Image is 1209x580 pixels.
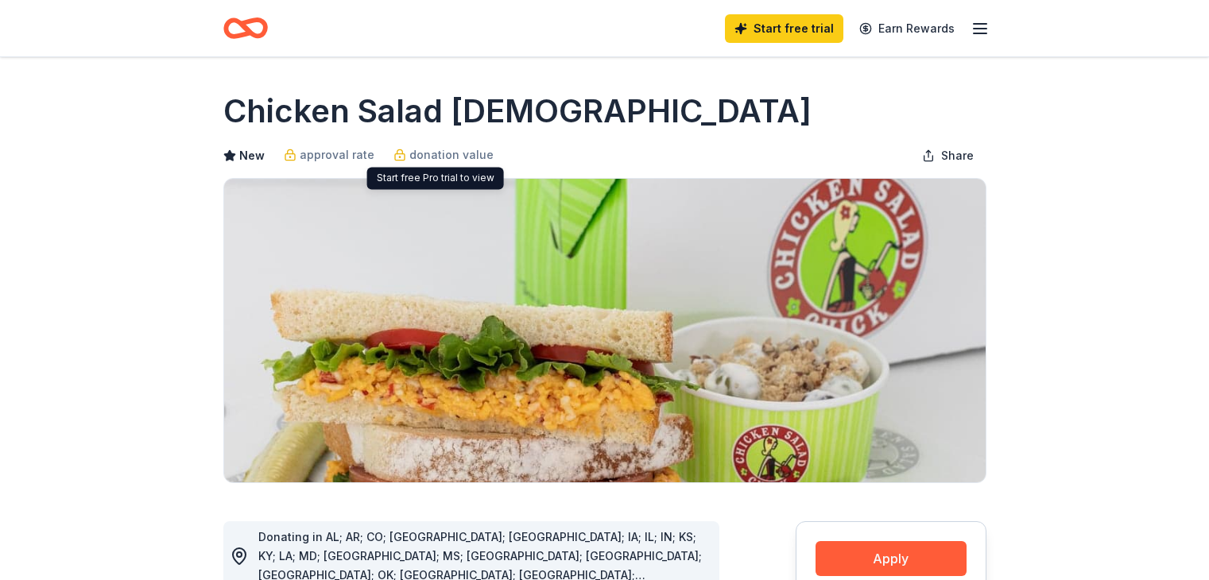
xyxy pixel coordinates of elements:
button: Apply [816,541,967,576]
span: Share [941,146,974,165]
span: donation value [409,145,494,164]
a: Start free trial [725,14,843,43]
a: approval rate [284,145,374,164]
h1: Chicken Salad [DEMOGRAPHIC_DATA] [223,89,812,133]
span: approval rate [300,145,374,164]
img: Image for Chicken Salad Chick [224,179,986,482]
a: Earn Rewards [850,14,964,43]
span: New [239,146,265,165]
button: Share [909,140,986,172]
div: Start free Pro trial to view [367,167,504,189]
a: donation value [393,145,494,164]
a: Home [223,10,268,47]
